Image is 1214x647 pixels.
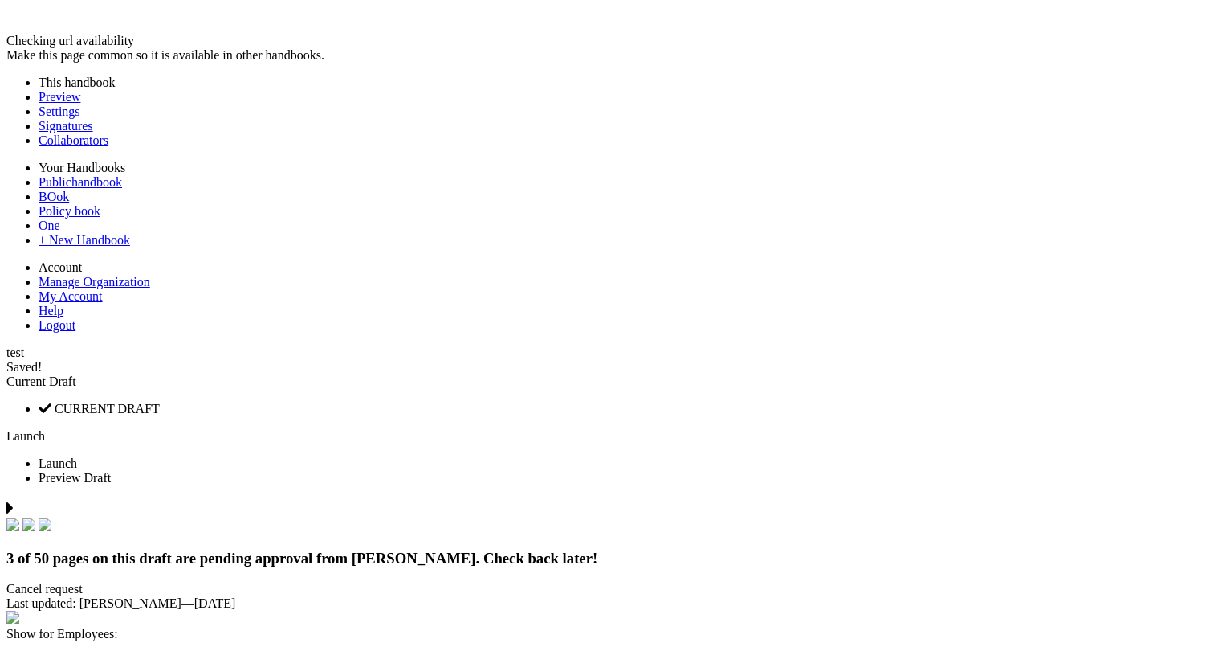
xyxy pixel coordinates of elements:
span: Current Draft [6,375,76,388]
a: Settings [39,104,80,118]
a: Preview [39,90,80,104]
a: My Account [39,289,103,303]
span: Saved! [6,360,42,374]
span: [DATE] [194,596,236,610]
a: One [39,219,60,232]
img: check.svg [22,518,35,531]
img: eye_approvals.svg [6,611,19,624]
div: Make this page common so it is available in other handbooks. [6,48,1208,63]
a: Launch [6,429,45,443]
span: 3 of 50 pages [6,550,88,567]
a: Publichandbook [39,175,122,189]
span: Checking url availability [6,34,134,47]
span: Launch [39,457,77,470]
a: Signatures [39,119,93,133]
a: + New Handbook [39,233,130,247]
div: — [6,596,1208,611]
li: Your Handbooks [39,161,1208,175]
span: test [6,346,24,359]
a: Manage Organization [39,275,150,289]
span: Cancel request [6,582,83,596]
a: Collaborators [39,133,108,147]
span: Show for Employees: [6,627,118,641]
span: CURRENT DRAFT [55,402,160,416]
li: Account [39,260,1208,275]
img: check.svg [6,518,19,531]
span: Last updated: [6,596,76,610]
span: [PERSON_NAME] [79,596,181,610]
span: Preview Draft [39,471,111,485]
a: Policy book [39,204,100,218]
a: BOok [39,190,69,203]
span: on this draft are pending approval from [PERSON_NAME]. Check back later! [92,550,597,567]
a: Help [39,304,63,317]
li: This handbook [39,76,1208,90]
a: Logout [39,318,75,332]
img: check.svg [39,518,51,531]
